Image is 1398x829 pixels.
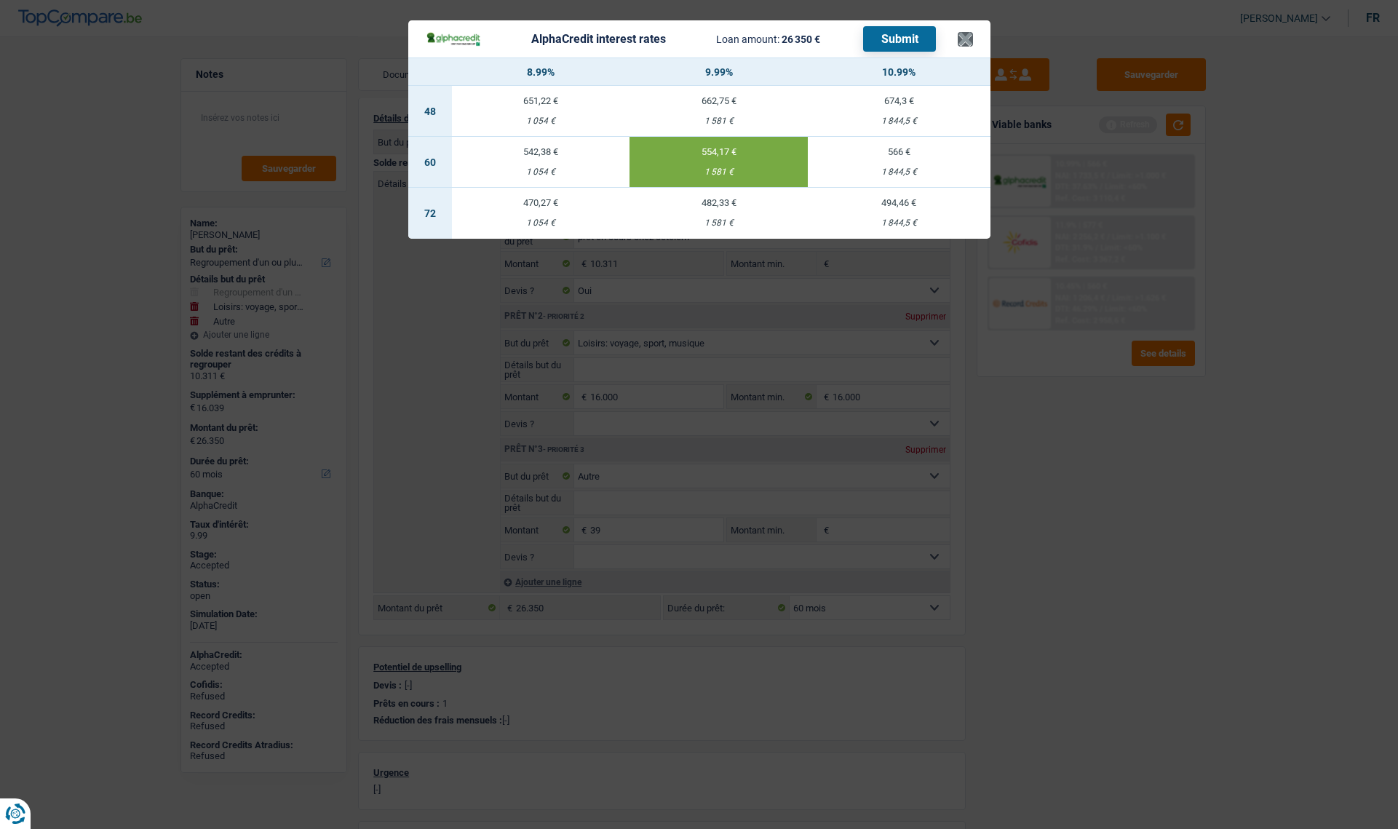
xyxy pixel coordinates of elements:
div: 494,46 € [808,198,990,207]
span: 26 350 € [782,33,820,45]
div: 662,75 € [630,96,808,106]
div: 1 844,5 € [808,218,990,228]
button: Submit [863,26,936,52]
td: 60 [408,137,452,188]
td: 72 [408,188,452,239]
div: AlphaCredit interest rates [531,33,666,45]
button: × [958,32,973,47]
th: 10.99% [808,58,990,86]
td: 48 [408,86,452,137]
div: 482,33 € [630,198,808,207]
div: 1 581 € [630,218,808,228]
div: 1 581 € [630,167,808,177]
img: AlphaCredit [426,31,481,47]
div: 1 581 € [630,116,808,126]
div: 674,3 € [808,96,990,106]
div: 1 054 € [452,167,630,177]
div: 566 € [808,147,990,156]
span: Loan amount: [716,33,779,45]
div: 542,38 € [452,147,630,156]
div: 554,17 € [630,147,808,156]
div: 1 054 € [452,218,630,228]
div: 470,27 € [452,198,630,207]
th: 9.99% [630,58,808,86]
div: 1 844,5 € [808,116,990,126]
div: 1 844,5 € [808,167,990,177]
div: 1 054 € [452,116,630,126]
th: 8.99% [452,58,630,86]
div: 651,22 € [452,96,630,106]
